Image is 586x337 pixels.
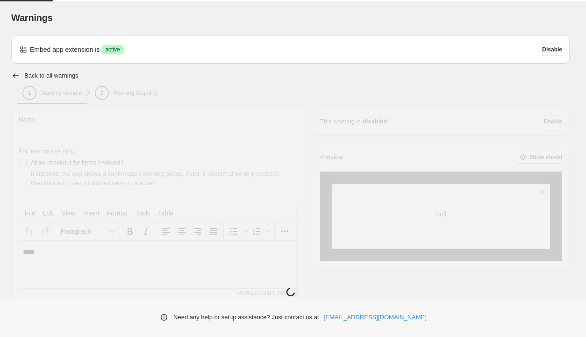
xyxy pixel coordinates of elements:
h2: Back to all warnings [24,72,79,79]
span: Disable [542,46,562,53]
p: Embed app extension is [30,45,100,54]
span: active [105,46,120,53]
a: [EMAIL_ADDRESS][DOMAIN_NAME] [324,313,427,322]
body: Rich Text Area. Press ALT-0 for help. [4,7,274,16]
span: Warnings [11,13,53,23]
button: Disable [542,43,562,56]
